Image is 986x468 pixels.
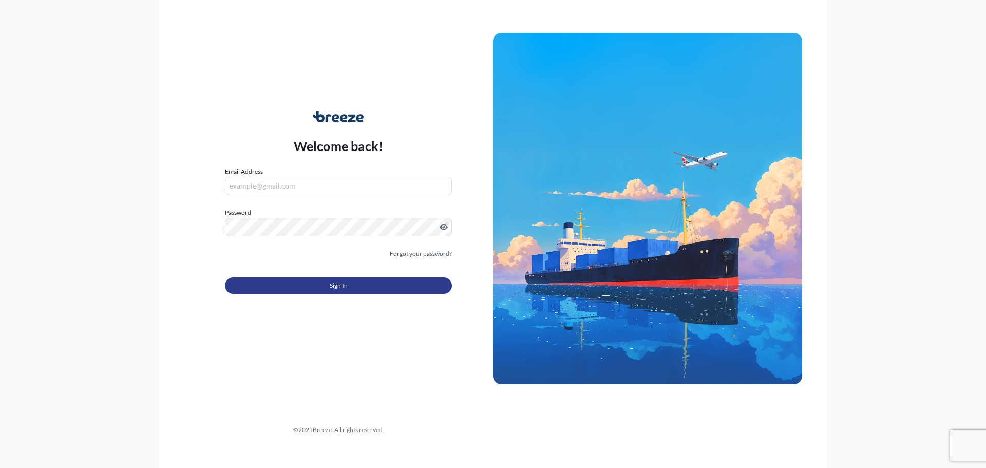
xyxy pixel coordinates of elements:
label: Email Address [225,166,263,177]
img: Ship illustration [493,33,802,384]
input: example@gmail.com [225,177,452,195]
div: © 2025 Breeze. All rights reserved. [184,425,493,435]
p: Welcome back! [294,138,384,154]
span: Sign In [330,280,348,291]
label: Password [225,208,452,218]
button: Sign In [225,277,452,294]
a: Forgot your password? [390,249,452,259]
button: Show password [440,223,448,231]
